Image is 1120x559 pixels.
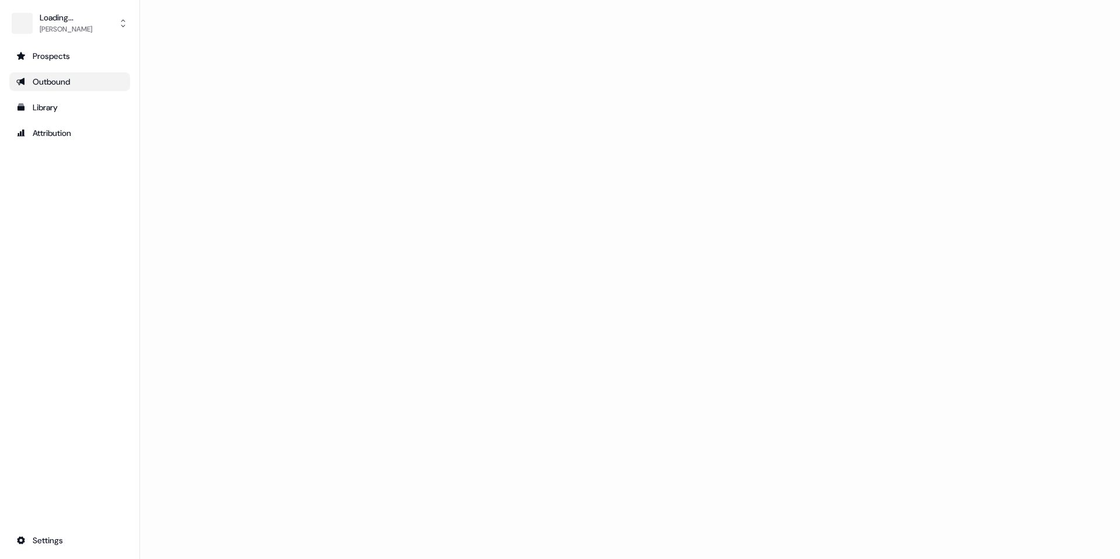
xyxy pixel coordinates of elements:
div: Outbound [16,76,123,88]
a: Go to outbound experience [9,72,130,91]
div: Attribution [16,127,123,139]
div: [PERSON_NAME] [40,23,92,35]
div: Prospects [16,50,123,62]
a: Go to prospects [9,47,130,65]
div: Loading... [40,12,92,23]
a: Go to integrations [9,531,130,550]
div: Library [16,102,123,113]
a: Go to attribution [9,124,130,142]
a: Go to templates [9,98,130,117]
button: Loading...[PERSON_NAME] [9,9,130,37]
div: Settings [16,534,123,546]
